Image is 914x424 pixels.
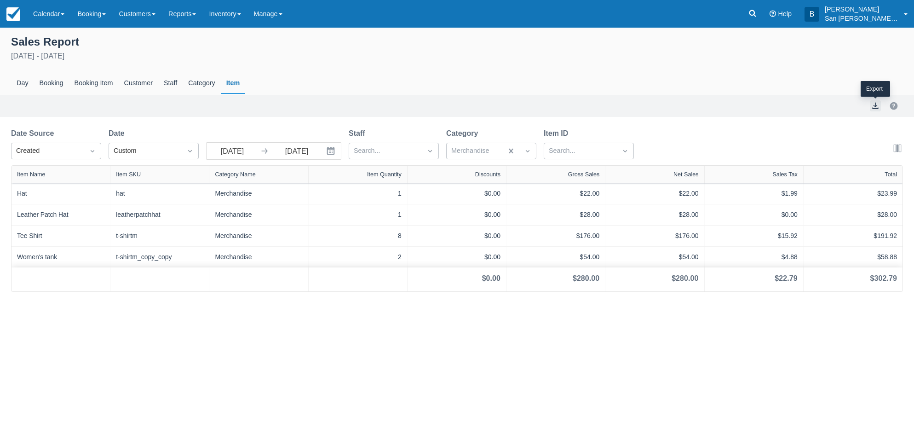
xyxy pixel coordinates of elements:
[809,210,897,220] div: $28.00
[17,171,46,178] div: Item Name
[805,7,819,22] div: B
[314,210,402,220] div: 1
[314,189,402,198] div: 1
[772,171,797,178] div: Sales Tax
[710,189,798,198] div: $1.99
[611,189,698,198] div: $22.00
[116,189,203,198] div: hat
[17,189,27,198] a: Hat
[673,171,699,178] div: Net Sales
[116,252,203,262] div: t-shirtm_copy_copy
[710,210,798,220] div: $0.00
[710,252,798,262] div: $4.88
[69,73,119,94] div: Booking Item
[6,7,20,21] img: checkfront-main-nav-mini-logo.png
[425,146,435,156] span: Dropdown icon
[825,5,898,14] p: [PERSON_NAME]
[349,128,369,139] label: Staff
[621,146,630,156] span: Dropdown icon
[314,252,402,262] div: 2
[770,11,776,17] i: Help
[446,128,482,139] label: Category
[17,231,42,241] a: Tee Shirt
[672,273,698,284] div: $280.00
[11,128,57,139] label: Date Source
[611,231,698,241] div: $176.00
[322,143,341,159] button: Interact with the calendar and add the check-in date for your trip.
[523,146,532,156] span: Dropdown icon
[512,231,599,241] div: $176.00
[215,252,302,262] div: Merchandise
[611,252,698,262] div: $54.00
[861,81,890,97] div: Export
[183,73,220,94] div: Category
[870,100,881,111] button: export
[88,146,97,156] span: Dropdown icon
[413,210,500,220] div: $0.00
[611,210,698,220] div: $28.00
[825,14,898,23] p: San [PERSON_NAME] Hut Systems
[271,143,322,159] input: End Date
[413,231,500,241] div: $0.00
[11,73,34,94] div: Day
[109,128,128,139] label: Date
[809,231,897,241] div: $191.92
[413,252,500,262] div: $0.00
[215,189,302,198] div: Merchandise
[11,51,903,62] div: [DATE] - [DATE]
[207,143,258,159] input: Start Date
[512,210,599,220] div: $28.00
[221,73,246,94] div: Item
[809,189,897,198] div: $23.99
[475,171,500,178] div: Discounts
[314,231,402,241] div: 8
[114,146,177,156] div: Custom
[778,10,792,17] span: Help
[17,252,57,262] a: Women's tank
[116,231,203,241] div: t-shirtm
[367,171,402,178] div: Item Quantity
[512,252,599,262] div: $54.00
[544,128,572,139] label: Item ID
[775,273,797,284] div: $22.79
[215,231,302,241] div: Merchandise
[573,273,599,284] div: $280.00
[158,73,183,94] div: Staff
[885,171,897,178] div: Total
[809,252,897,262] div: $58.88
[568,171,600,178] div: Gross Sales
[11,33,903,49] div: Sales Report
[512,189,599,198] div: $22.00
[116,210,203,220] div: leatherpatchhat
[34,73,69,94] div: Booking
[870,273,897,284] div: $302.79
[215,171,255,178] div: Category Name
[17,210,69,220] a: Leather Patch Hat
[116,171,141,178] div: Item SKU
[413,189,500,198] div: $0.00
[16,146,80,156] div: Created
[185,146,195,156] span: Dropdown icon
[482,273,500,284] div: $0.00
[710,231,798,241] div: $15.92
[119,73,158,94] div: Customer
[215,210,302,220] div: Merchandise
